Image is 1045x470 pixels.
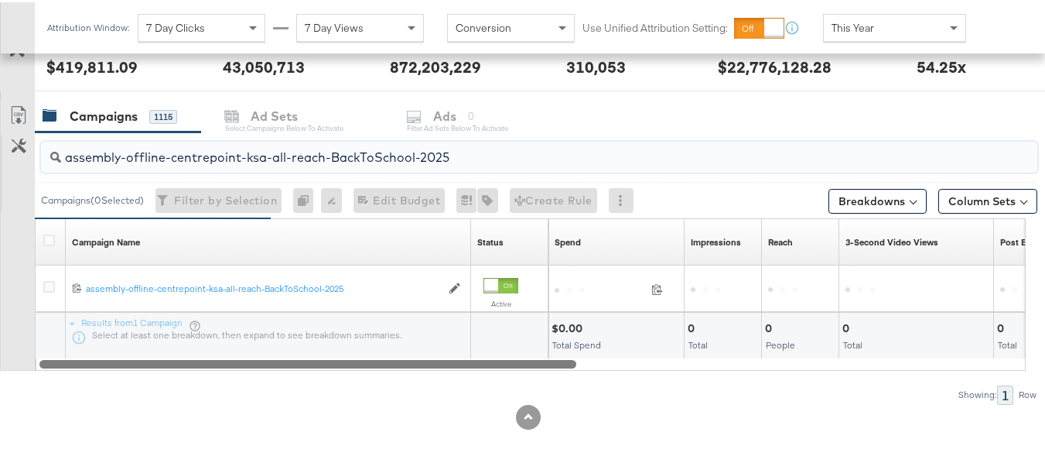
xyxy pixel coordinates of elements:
span: Total Spend [552,337,601,348]
div: Campaigns [70,105,138,123]
div: $0.00 [552,319,587,334]
div: 0 [293,186,321,211]
div: Campaigns ( 0 Selected) [41,191,144,205]
span: Total [998,337,1017,348]
button: Breakdowns [828,187,927,211]
label: Use Unified Attribution Setting: [582,19,728,33]
input: Search Campaigns by Name, ID or Objective [61,134,949,164]
div: 0 [765,319,777,334]
div: Impressions [691,234,741,246]
div: Status [477,234,504,246]
a: Shows the current state of your Ad Campaign. [477,234,504,246]
div: Row [1018,387,1037,398]
div: 0 [688,319,699,334]
a: assembly-offline-centrepoint-ksa-all-reach-BackToSchool-2025 [86,280,441,293]
div: 0 [997,319,1009,334]
div: 0 [842,319,854,334]
span: Total [843,337,862,348]
div: Campaign Name [72,234,140,246]
a: The number of people your ad was served to. [768,234,793,246]
span: People [766,337,795,348]
div: Showing: [958,387,997,398]
a: The number of times your video was viewed for 3 seconds or more. [845,234,938,246]
label: Active [483,297,518,307]
a: The number of times your ad was served. On mobile apps an ad is counted as served the first time ... [691,234,741,246]
a: Your campaign name. [72,234,140,246]
div: Spend [555,234,581,246]
div: Attribution Window: [46,20,130,31]
span: 7 Day Views [305,19,364,33]
a: The total amount spent to date. [555,234,581,246]
span: Conversion [456,19,511,33]
div: Reach [768,234,793,246]
div: 1115 [149,108,177,122]
div: 1 [997,383,1013,403]
div: 3-Second Video Views [845,234,938,246]
span: Total [688,337,708,348]
span: 7 Day Clicks [146,19,205,33]
span: This Year [832,19,874,33]
button: Column Sets [938,187,1037,211]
